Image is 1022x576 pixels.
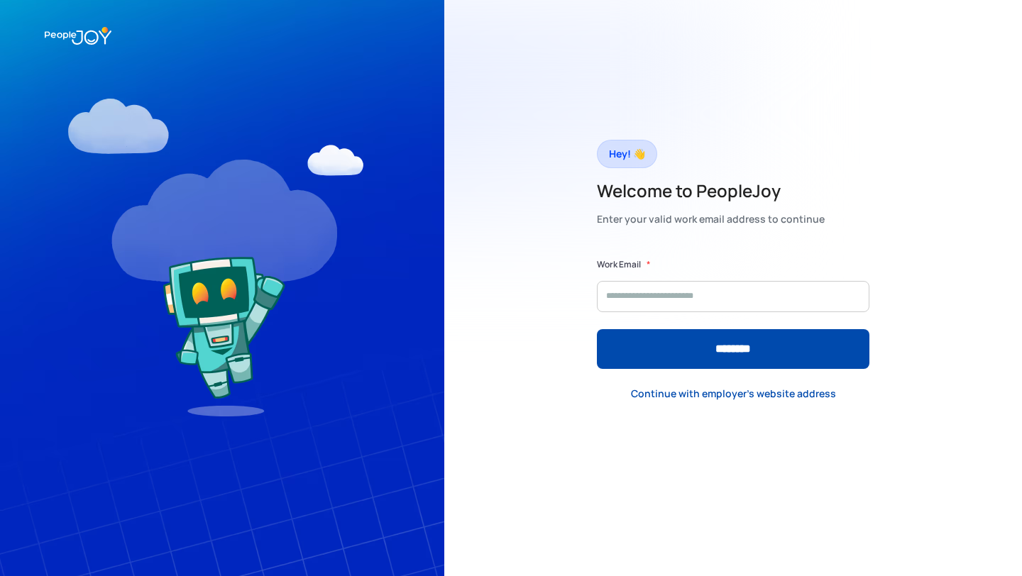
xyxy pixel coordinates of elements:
[631,387,836,401] div: Continue with employer's website address
[597,209,825,229] div: Enter your valid work email address to continue
[597,257,869,369] form: Form
[597,257,641,272] label: Work Email
[609,144,645,164] div: Hey! 👋
[620,380,847,409] a: Continue with employer's website address
[597,179,825,202] h2: Welcome to PeopleJoy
